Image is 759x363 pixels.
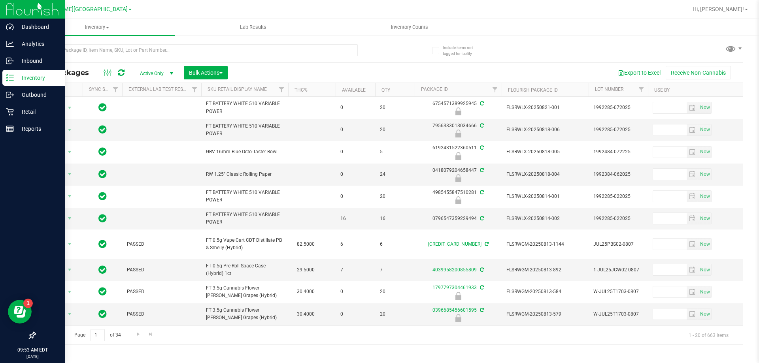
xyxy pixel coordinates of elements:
span: 16 [380,215,410,222]
p: Inbound [14,56,61,66]
span: In Sync [98,213,107,224]
span: 7 [380,266,410,274]
a: Go to the last page [145,329,157,340]
inline-svg: Retail [6,108,14,116]
span: 1992285-072025 [593,126,643,134]
span: Inventory [19,24,175,31]
span: Set Current date [698,146,712,158]
span: Sync from Compliance System [479,285,484,290]
span: select [698,239,711,250]
span: 20 [380,126,410,134]
span: select [65,213,75,224]
span: select [698,102,711,113]
span: select [698,308,711,320]
span: In Sync [98,169,107,180]
span: 20 [380,193,410,200]
span: FT BATTERY WHITE 510 VARIABLE POWER [206,211,283,226]
span: FT BATTERY WHITE 510 VARIABLE POWER [206,100,283,115]
button: Export to Excel [613,66,666,79]
p: [DATE] [4,354,61,359]
button: Bulk Actions [184,66,228,79]
a: Filter [275,83,288,96]
span: 30.4000 [293,286,319,297]
a: Qty [381,87,390,93]
a: Filter [188,83,201,96]
span: 0 [340,104,370,111]
span: Set Current date [698,124,712,135]
span: Sync from Compliance System [479,101,484,106]
span: 1992484-072225 [593,148,643,156]
div: 0418079204658447 [413,167,503,182]
span: Sync from Compliance System [479,267,484,273]
span: In Sync [98,308,107,320]
span: 16 [340,215,370,222]
span: FLSRWGM-20250813-579 [506,310,584,318]
span: 0 [340,126,370,134]
a: Sku Retail Display Name [208,87,267,92]
span: select [65,286,75,297]
a: Available [342,87,366,93]
span: In Sync [98,124,107,135]
span: select [687,169,698,180]
a: Filter [489,83,502,96]
span: [PERSON_NAME][GEOGRAPHIC_DATA] [30,6,128,13]
span: Sync from Compliance System [483,241,489,247]
span: select [65,239,75,250]
a: [CREDIT_CARD_NUMBER] [428,241,481,247]
span: 82.5000 [293,239,319,250]
span: FT 0.5g Vape Cart CDT Distillate PB & Smelly (Hybrid) [206,237,283,252]
inline-svg: Reports [6,125,14,133]
span: Set Current date [698,286,712,298]
span: In Sync [98,264,107,275]
span: In Sync [98,102,107,113]
span: Set Current date [698,239,712,250]
span: W-JUL25T1703-0807 [593,288,643,295]
span: Sync from Compliance System [479,167,484,173]
span: Hi, [PERSON_NAME]! [693,6,744,12]
button: Receive Non-Cannabis [666,66,731,79]
span: 0 [340,171,370,178]
a: Filter [635,83,648,96]
span: select [687,213,698,224]
div: Newly Received [413,130,503,137]
span: PASSED [127,241,196,248]
span: 1992285-022025 [593,215,643,222]
span: Include items not tagged for facility [443,45,482,56]
div: 0796547359229494 [413,215,503,222]
span: FT 0.5g Pre-Roll Space Case (Hybrid) 1ct [206,262,283,277]
span: Set Current date [698,102,712,113]
span: 24 [380,171,410,178]
span: select [65,147,75,158]
div: 6754571389925945 [413,100,503,115]
p: Inventory [14,73,61,83]
span: select [687,147,698,158]
span: In Sync [98,191,107,202]
a: Go to the next page [132,329,144,340]
a: Use By [654,87,670,93]
div: 7956333013034666 [413,122,503,137]
p: Outbound [14,90,61,100]
inline-svg: Outbound [6,91,14,99]
span: select [687,124,698,135]
span: select [687,286,698,297]
input: Search Package ID, Item Name, SKU, Lot or Part Number... [35,44,358,56]
a: Inventory Counts [331,19,487,36]
span: 7 [340,266,370,274]
span: select [65,102,75,113]
span: RW 1.25" Classic Rolling Paper [206,171,283,178]
span: Lab Results [229,24,277,31]
a: Lot Number [595,87,623,92]
a: 0396685456601595 [432,307,477,313]
span: FLSRWGM-20250813-584 [506,288,584,295]
span: All Packages [41,68,97,77]
span: Set Current date [698,191,712,202]
span: 6 [380,241,410,248]
div: Newly Received [413,174,503,182]
input: 1 [91,329,105,341]
a: 4039958200855809 [432,267,477,273]
span: Sync from Compliance System [479,123,484,128]
span: 5 [380,148,410,156]
span: select [698,124,711,135]
span: In Sync [98,239,107,250]
span: Set Current date [698,308,712,320]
